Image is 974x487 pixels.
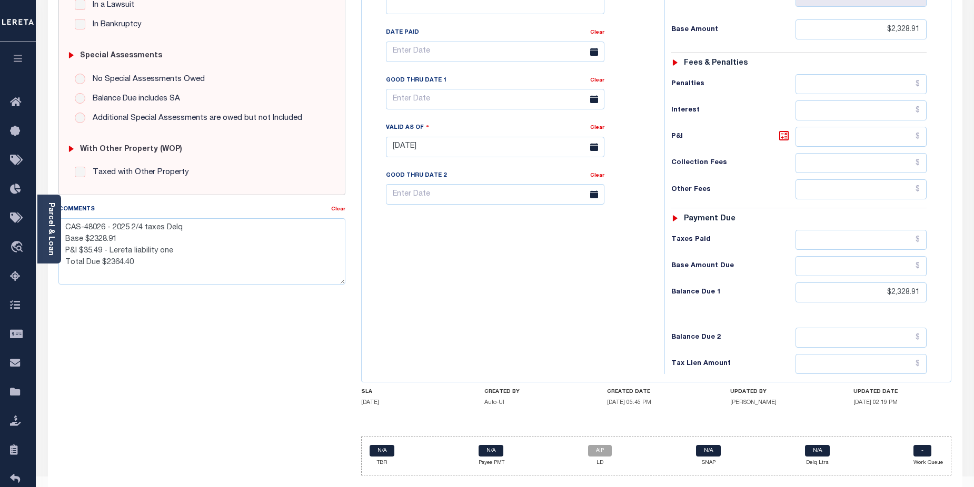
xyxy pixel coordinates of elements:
a: N/A [696,445,721,456]
input: $ [796,153,927,173]
h6: Payment due [684,215,736,224]
a: N/A [805,445,830,456]
a: Clear [331,207,345,212]
input: $ [796,19,927,39]
input: $ [796,127,927,147]
input: $ [796,100,927,120]
h6: Collection Fees [671,159,796,167]
a: Clear [590,173,604,178]
label: Good Thru Date 2 [386,171,446,180]
a: AIP [588,445,612,456]
h5: Auto-UI [484,399,583,406]
input: $ [796,256,927,276]
h4: CREATED DATE [607,389,705,395]
input: Enter Date [386,89,604,109]
label: Comments [58,205,95,214]
input: $ [796,74,927,94]
h6: Interest [671,106,796,115]
a: N/A [370,445,394,456]
h4: SLA [361,389,460,395]
label: Taxed with Other Property [87,167,189,179]
label: Additional Special Assessments are owed but not Included [87,113,302,125]
input: $ [796,328,927,348]
p: Work Queue [913,459,943,467]
p: LD [588,459,612,467]
h5: [DATE] 05:45 PM [607,399,705,406]
h4: CREATED BY [484,389,583,395]
label: No Special Assessments Owed [87,74,205,86]
input: Enter Date [386,184,604,205]
h6: with Other Property (WOP) [80,145,182,154]
input: $ [796,282,927,302]
a: Parcel & Loan [47,202,54,256]
a: Clear [590,30,604,35]
h6: P&I [671,129,796,144]
p: SNAP [696,459,721,467]
h6: Tax Lien Amount [671,360,796,368]
span: [DATE] [361,400,379,405]
h6: Base Amount Due [671,262,796,270]
a: - [913,445,931,456]
input: $ [796,179,927,199]
h6: Special Assessments [80,52,162,60]
input: $ [796,354,927,374]
label: Balance Due includes SA [87,93,180,105]
label: Date Paid [386,28,419,37]
h6: Base Amount [671,26,796,34]
h6: Fees & Penalties [684,59,748,68]
a: Clear [590,125,604,130]
label: In Bankruptcy [87,19,142,31]
input: Enter Date [386,42,604,62]
h5: [PERSON_NAME] [730,399,829,406]
a: N/A [479,445,503,456]
h6: Other Fees [671,186,796,194]
p: Payee PMT [479,459,504,467]
h4: UPDATED BY [730,389,829,395]
a: Clear [590,78,604,83]
p: TBR [370,459,394,467]
input: Enter Date [386,137,604,157]
i: travel_explore [10,241,27,255]
h6: Balance Due 1 [671,288,796,297]
label: Good Thru Date 1 [386,76,446,85]
h5: [DATE] 02:19 PM [853,399,952,406]
h4: UPDATED DATE [853,389,952,395]
label: Valid as Of [386,123,429,133]
h6: Penalties [671,80,796,88]
p: Delq Ltrs [805,459,830,467]
h6: Balance Due 2 [671,333,796,342]
h6: Taxes Paid [671,236,796,244]
input: $ [796,230,927,250]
